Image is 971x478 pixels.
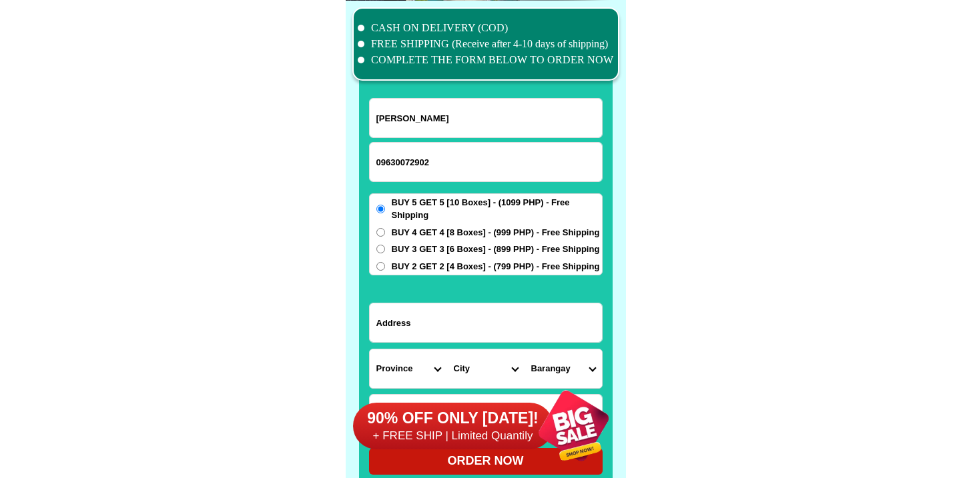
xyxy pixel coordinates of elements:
[392,226,600,239] span: BUY 4 GET 4 [8 Boxes] - (999 PHP) - Free Shipping
[358,20,614,36] li: CASH ON DELIVERY (COD)
[358,52,614,68] li: COMPLETE THE FORM BELOW TO ORDER NOW
[447,349,525,388] select: Select district
[353,429,553,443] h6: + FREE SHIP | Limited Quantily
[358,36,614,52] li: FREE SHIPPING (Receive after 4-10 days of shipping)
[376,262,385,271] input: BUY 2 GET 2 [4 Boxes] - (799 PHP) - Free Shipping
[376,205,385,213] input: BUY 5 GET 5 [10 Boxes] - (1099 PHP) - Free Shipping
[376,228,385,237] input: BUY 4 GET 4 [8 Boxes] - (999 PHP) - Free Shipping
[376,245,385,253] input: BUY 3 GET 3 [6 Boxes] - (899 PHP) - Free Shipping
[370,99,602,137] input: Input full_name
[370,303,602,342] input: Input address
[392,243,600,256] span: BUY 3 GET 3 [6 Boxes] - (899 PHP) - Free Shipping
[370,143,602,181] input: Input phone_number
[353,409,553,429] h6: 90% OFF ONLY [DATE]!
[370,349,447,388] select: Select province
[392,196,602,222] span: BUY 5 GET 5 [10 Boxes] - (1099 PHP) - Free Shipping
[525,349,602,388] select: Select commune
[392,260,600,273] span: BUY 2 GET 2 [4 Boxes] - (799 PHP) - Free Shipping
